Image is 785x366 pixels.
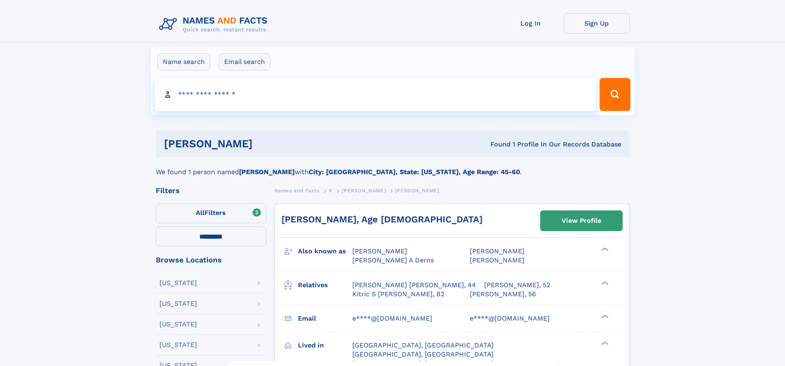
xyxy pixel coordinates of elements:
[329,185,333,196] a: K
[352,247,407,255] span: [PERSON_NAME]
[196,209,204,217] span: All
[352,256,434,264] span: [PERSON_NAME] A Derns
[342,188,386,194] span: [PERSON_NAME]
[298,312,352,326] h3: Email
[352,281,476,290] a: [PERSON_NAME] [PERSON_NAME], 44
[541,211,622,231] a: View Profile
[159,321,197,328] div: [US_STATE]
[352,341,494,349] span: [GEOGRAPHIC_DATA], [GEOGRAPHIC_DATA]
[155,78,596,111] input: search input
[159,280,197,286] div: [US_STATE]
[157,53,210,71] label: Name search
[484,281,550,290] a: [PERSON_NAME], 52
[352,290,444,299] a: Kitric S [PERSON_NAME], 82
[599,247,609,252] div: ❯
[274,185,320,196] a: Names and Facts
[239,168,295,176] b: [PERSON_NAME]
[599,340,609,346] div: ❯
[309,168,520,176] b: City: [GEOGRAPHIC_DATA], State: [US_STATE], Age Range: 45-60
[298,278,352,292] h3: Relatives
[470,256,525,264] span: [PERSON_NAME]
[298,244,352,258] h3: Also known as
[159,300,197,307] div: [US_STATE]
[371,140,621,149] div: Found 1 Profile In Our Records Database
[342,185,386,196] a: [PERSON_NAME]
[329,188,333,194] span: K
[599,280,609,286] div: ❯
[298,338,352,352] h3: Lived in
[470,247,525,255] span: [PERSON_NAME]
[156,187,266,194] div: Filters
[281,214,483,224] a: [PERSON_NAME], Age [DEMOGRAPHIC_DATA]
[562,211,601,230] div: View Profile
[600,78,630,111] button: Search Button
[156,203,266,223] label: Filters
[395,188,439,194] span: [PERSON_NAME]
[470,290,536,299] a: [PERSON_NAME], 56
[498,13,564,33] a: Log In
[159,342,197,348] div: [US_STATE]
[564,13,630,33] a: Sign Up
[164,139,372,149] h1: [PERSON_NAME]
[352,350,494,358] span: [GEOGRAPHIC_DATA], [GEOGRAPHIC_DATA]
[156,256,266,264] div: Browse Locations
[219,53,270,71] label: Email search
[156,157,630,177] div: We found 1 person named with .
[599,314,609,319] div: ❯
[156,13,274,35] img: Logo Names and Facts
